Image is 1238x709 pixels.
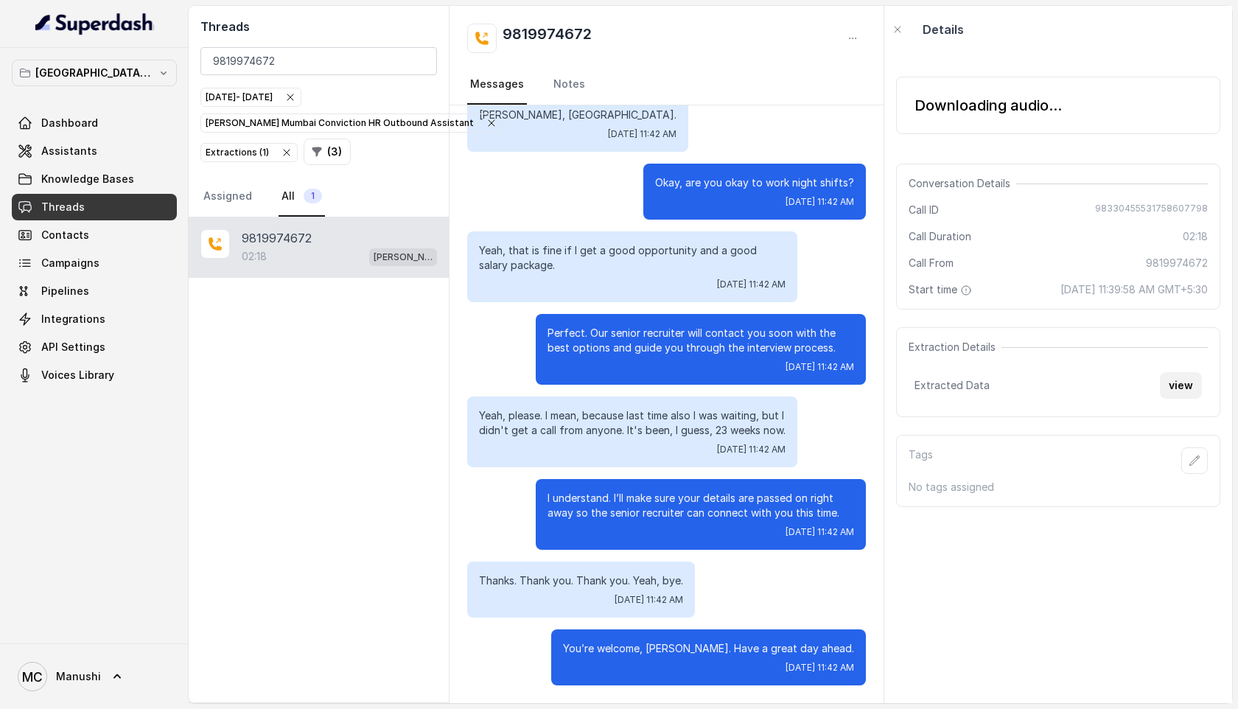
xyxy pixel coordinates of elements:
[1095,203,1208,217] span: 98330455531758607798
[12,222,177,248] a: Contacts
[548,491,854,520] p: I understand. I’ll make sure your details are passed on right away so the senior recruiter can co...
[200,18,437,35] h2: Threads
[41,200,85,214] span: Threads
[563,641,854,656] p: You’re welcome, [PERSON_NAME]. Have a great day ahead.
[12,306,177,332] a: Integrations
[22,669,43,685] text: MC
[279,177,325,217] a: All1
[786,361,854,373] span: [DATE] 11:42 AM
[1183,229,1208,244] span: 02:18
[206,145,293,160] div: Extractions ( 1 )
[467,65,527,105] a: Messages
[35,12,154,35] img: light.svg
[914,95,1062,116] div: Downloading audio...
[200,47,437,75] input: Search by Call ID or Phone Number
[41,144,97,158] span: Assistants
[12,138,177,164] a: Assistants
[12,656,177,697] a: Manushi
[914,378,990,393] span: Extracted Data
[200,88,301,107] button: [DATE]- [DATE]
[41,340,105,354] span: API Settings
[909,229,971,244] span: Call Duration
[12,250,177,276] a: Campaigns
[909,447,933,474] p: Tags
[41,312,105,326] span: Integrations
[655,175,854,190] p: Okay, are you okay to work night shifts?
[12,110,177,136] a: Dashboard
[12,334,177,360] a: API Settings
[200,177,255,217] a: Assigned
[786,662,854,674] span: [DATE] 11:42 AM
[503,24,592,53] h2: 9819974672
[909,340,1001,354] span: Extraction Details
[717,279,786,290] span: [DATE] 11:42 AM
[909,256,954,270] span: Call From
[242,229,312,247] p: 9819974672
[1060,282,1208,297] span: [DATE] 11:39:58 AM GMT+5:30
[717,444,786,455] span: [DATE] 11:42 AM
[206,90,296,105] div: [DATE] - [DATE]
[923,21,964,38] p: Details
[786,196,854,208] span: [DATE] 11:42 AM
[41,172,134,186] span: Knowledge Bases
[56,669,101,684] span: Manushi
[41,284,89,298] span: Pipelines
[12,60,177,86] button: [GEOGRAPHIC_DATA] - [GEOGRAPHIC_DATA] - [GEOGRAPHIC_DATA]
[1146,256,1208,270] span: 9819974672
[608,128,676,140] span: [DATE] 11:42 AM
[467,65,866,105] nav: Tabs
[479,243,786,273] p: Yeah, that is fine if I get a good opportunity and a good salary package.
[909,176,1016,191] span: Conversation Details
[12,166,177,192] a: Knowledge Bases
[550,65,588,105] a: Notes
[479,573,683,588] p: Thanks. Thank you. Thank you. Yeah, bye.
[374,250,433,265] p: [PERSON_NAME] Mumbai Conviction HR Outbound Assistant
[200,143,298,162] button: Extractions (1)
[909,282,975,297] span: Start time
[479,108,676,122] p: [PERSON_NAME], [GEOGRAPHIC_DATA].
[41,256,99,270] span: Campaigns
[909,203,939,217] span: Call ID
[206,116,497,130] div: [PERSON_NAME] Mumbai Conviction HR Outbound Assistant
[1160,372,1202,399] button: view
[786,526,854,538] span: [DATE] 11:42 AM
[12,362,177,388] a: Voices Library
[615,594,683,606] span: [DATE] 11:42 AM
[12,278,177,304] a: Pipelines
[35,64,153,82] p: [GEOGRAPHIC_DATA] - [GEOGRAPHIC_DATA] - [GEOGRAPHIC_DATA]
[909,480,1208,495] p: No tags assigned
[548,326,854,355] p: Perfect. Our senior recruiter will contact you soon with the best options and guide you through t...
[41,368,114,383] span: Voices Library
[200,177,437,217] nav: Tabs
[41,116,98,130] span: Dashboard
[41,228,89,242] span: Contacts
[304,139,351,165] button: (3)
[304,189,322,203] span: 1
[12,194,177,220] a: Threads
[200,113,503,133] button: [PERSON_NAME] Mumbai Conviction HR Outbound Assistant
[242,249,267,264] p: 02:18
[479,408,786,438] p: Yeah, please. I mean, because last time also I was waiting, but I didn't get a call from anyone. ...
